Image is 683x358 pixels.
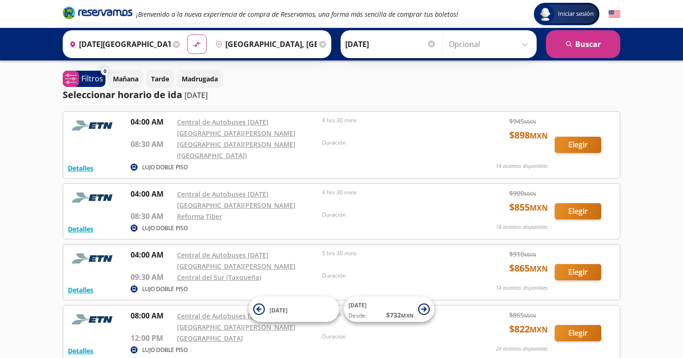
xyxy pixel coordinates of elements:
[142,224,188,232] p: LUJO DOBLE PISO
[177,312,296,331] a: Central de Autobuses [DATE][GEOGRAPHIC_DATA][PERSON_NAME]
[113,74,138,84] p: Mañana
[344,297,434,322] button: [DATE]Desde:$732MXN
[68,163,93,173] button: Detalles
[496,223,548,231] p: 18 asientos disponibles
[509,261,548,275] span: $ 865
[509,322,548,336] span: $ 822
[509,200,548,214] span: $ 855
[496,284,548,292] p: 14 asientos disponibles
[177,140,296,160] a: [GEOGRAPHIC_DATA][PERSON_NAME] ([GEOGRAPHIC_DATA])
[146,70,174,88] button: Tarde
[177,70,223,88] button: Madrugada
[177,334,243,343] a: [GEOGRAPHIC_DATA]
[131,272,172,283] p: 09:30 AM
[322,116,462,125] p: 4 hrs 30 mins
[322,188,462,197] p: 4 hrs 30 mins
[63,6,132,20] i: Brand Logo
[555,137,601,153] button: Elegir
[177,212,222,221] a: Reforma Tiber
[496,345,548,353] p: 24 asientos disponibles
[68,116,119,135] img: RESERVAMOS
[524,190,536,197] small: MXN
[530,325,548,335] small: MXN
[131,139,172,150] p: 08:30 AM
[524,312,536,319] small: MXN
[554,9,598,19] span: Iniciar sesión
[177,273,261,282] a: Central del Sur (Taxqueña)
[530,264,548,274] small: MXN
[66,33,171,56] input: Buscar Origen
[249,297,339,322] button: [DATE]
[509,116,536,126] span: $ 945
[555,203,601,219] button: Elegir
[348,301,367,309] span: [DATE]
[322,332,462,341] p: Duración
[401,312,414,319] small: MXN
[136,10,458,19] em: ¡Bienvenido a la nueva experiencia de compra de Reservamos, una forma más sencilla de comprar tus...
[348,312,367,320] span: Desde:
[555,264,601,280] button: Elegir
[212,33,317,56] input: Buscar Destino
[269,306,288,314] span: [DATE]
[142,346,188,354] p: LUJO DOBLE PISO
[546,30,620,58] button: Buscar
[63,88,182,102] p: Seleccionar horario de ida
[449,33,532,56] input: Opcional
[131,332,172,344] p: 12:00 PM
[322,249,462,258] p: 5 hrs 30 mins
[509,188,536,198] span: $ 900
[68,346,93,356] button: Detalles
[68,249,119,268] img: RESERVAMOS
[530,131,548,141] small: MXN
[555,325,601,341] button: Elegir
[609,8,620,20] button: English
[63,6,132,22] a: Brand Logo
[68,310,119,329] img: RESERVAMOS
[496,162,548,170] p: 14 asientos disponibles
[345,33,436,56] input: Elegir Fecha
[524,118,536,125] small: MXN
[131,211,172,222] p: 08:30 AM
[63,71,105,87] button: 0Filtros
[81,73,103,84] p: Filtros
[108,70,144,88] button: Mañana
[131,310,172,321] p: 08:00 AM
[142,285,188,293] p: LUJO DOBLE PISO
[68,188,119,207] img: RESERVAMOS
[104,67,106,75] span: 0
[524,251,536,258] small: MXN
[322,139,462,147] p: Duración
[322,211,462,219] p: Duración
[322,272,462,280] p: Duración
[184,90,208,101] p: [DATE]
[509,310,536,320] span: $ 865
[131,249,172,260] p: 04:00 AM
[131,188,172,199] p: 04:00 AM
[530,203,548,213] small: MXN
[142,163,188,172] p: LUJO DOBLE PISO
[386,310,414,320] span: $ 732
[151,74,169,84] p: Tarde
[509,128,548,142] span: $ 898
[131,116,172,127] p: 04:00 AM
[182,74,218,84] p: Madrugada
[177,251,296,271] a: Central de Autobuses [DATE][GEOGRAPHIC_DATA][PERSON_NAME]
[68,224,93,234] button: Detalles
[509,249,536,259] span: $ 910
[177,190,296,210] a: Central de Autobuses [DATE][GEOGRAPHIC_DATA][PERSON_NAME]
[177,118,296,138] a: Central de Autobuses [DATE][GEOGRAPHIC_DATA][PERSON_NAME]
[68,285,93,295] button: Detalles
